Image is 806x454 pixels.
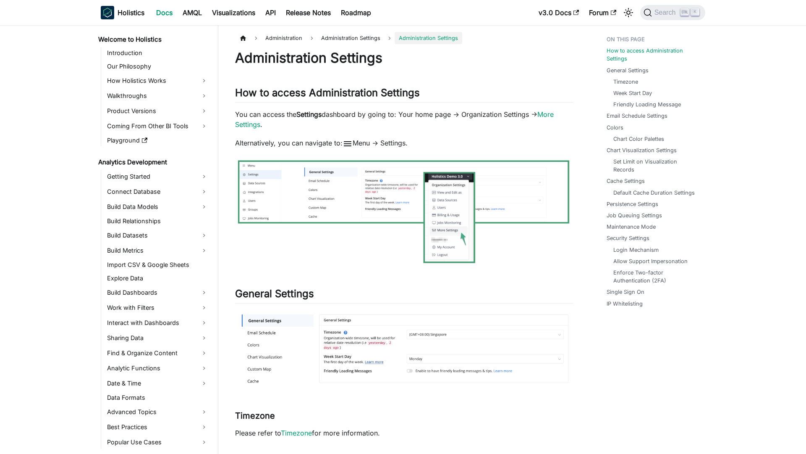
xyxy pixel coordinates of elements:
[105,200,211,214] a: Build Data Models
[105,170,211,183] a: Getting Started
[622,6,635,19] button: Switch between dark and light mode (currently light mode)
[613,189,695,197] a: Default Cache Duration Settings
[105,362,211,375] a: Analytic Functions
[613,100,681,108] a: Friendly Loading Message
[235,32,573,44] nav: Breadcrumbs
[105,244,211,257] a: Build Metrics
[613,158,697,174] a: Set Limit on Visualization Records
[105,229,211,242] a: Build Datasets
[235,288,573,304] h2: General Settings
[613,89,652,97] a: Week Start Day
[607,177,645,185] a: Cache Settings
[235,109,573,129] p: You can access the dashboard by going to: Your home page -> Organization Settings -> .
[607,211,662,219] a: Job Queuing Settings
[105,104,211,118] a: Product Versions
[613,78,638,86] a: Timezone
[640,5,705,20] button: Search (Ctrl+K)
[235,32,251,44] a: Home page
[105,61,211,72] a: Our Philosophy
[105,436,211,449] a: Popular Use Cases
[613,257,688,265] a: Allow Support Impersonation
[235,87,573,103] h2: How to access Administration Settings
[534,6,584,19] a: v3.0 Docs
[105,135,211,146] a: Playground
[281,6,336,19] a: Release Notes
[105,331,211,345] a: Sharing Data
[260,6,281,19] a: API
[235,138,573,149] p: Alternatively, you can navigate to: Menu -> Settings.
[607,124,623,132] a: Colors
[691,8,699,16] kbd: K
[235,50,573,66] h1: Administration Settings
[105,346,211,360] a: Find & Organize Content
[105,259,211,271] a: Import CSV & Google Sheets
[607,47,700,63] a: How to access Administration Settings
[105,420,211,434] a: Best Practices
[105,377,211,390] a: Date & Time
[105,74,211,87] a: How Holistics Works
[607,146,677,154] a: Chart Visualization Settings
[343,139,353,149] span: menu
[336,6,376,19] a: Roadmap
[105,215,211,227] a: Build Relationships
[613,135,664,143] a: Chart Color Palettes
[118,8,144,18] b: Holistics
[296,110,322,119] strong: Settings
[101,6,144,19] a: HolisticsHolistics
[105,272,211,284] a: Explore Data
[92,25,218,454] nav: Docs sidebar
[607,112,667,120] a: Email Schedule Settings
[613,269,697,285] a: Enforce Two-factor Authentication (2FA)
[613,246,659,254] a: Login Mechanism
[101,6,114,19] img: Holistics
[261,32,306,44] span: Administration
[607,300,643,308] a: IP Whitelisting
[652,9,681,16] span: Search
[105,47,211,59] a: Introduction
[235,411,573,421] h3: Timezone
[207,6,260,19] a: Visualizations
[317,32,385,44] span: Administration Settings
[281,429,312,437] a: Timezone
[178,6,207,19] a: AMQL
[607,288,644,296] a: Single Sign On
[151,6,178,19] a: Docs
[235,428,573,438] p: Please refer to for more information.
[105,119,211,133] a: Coming From Other BI Tools
[105,286,211,299] a: Build Dashboards
[105,316,211,330] a: Interact with Dashboards
[105,301,211,314] a: Work with Filters
[105,392,211,404] a: Data Formats
[607,200,658,208] a: Persistence Settings
[105,185,211,198] a: Connect Database
[607,234,649,242] a: Security Settings
[607,66,649,74] a: General Settings
[105,89,211,103] a: Walkthroughs
[105,405,211,419] a: Advanced Topics
[96,156,211,168] a: Analytics Development
[395,32,462,44] span: Administration Settings
[96,34,211,45] a: Welcome to Holistics
[607,223,656,231] a: Maintenance Mode
[584,6,621,19] a: Forum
